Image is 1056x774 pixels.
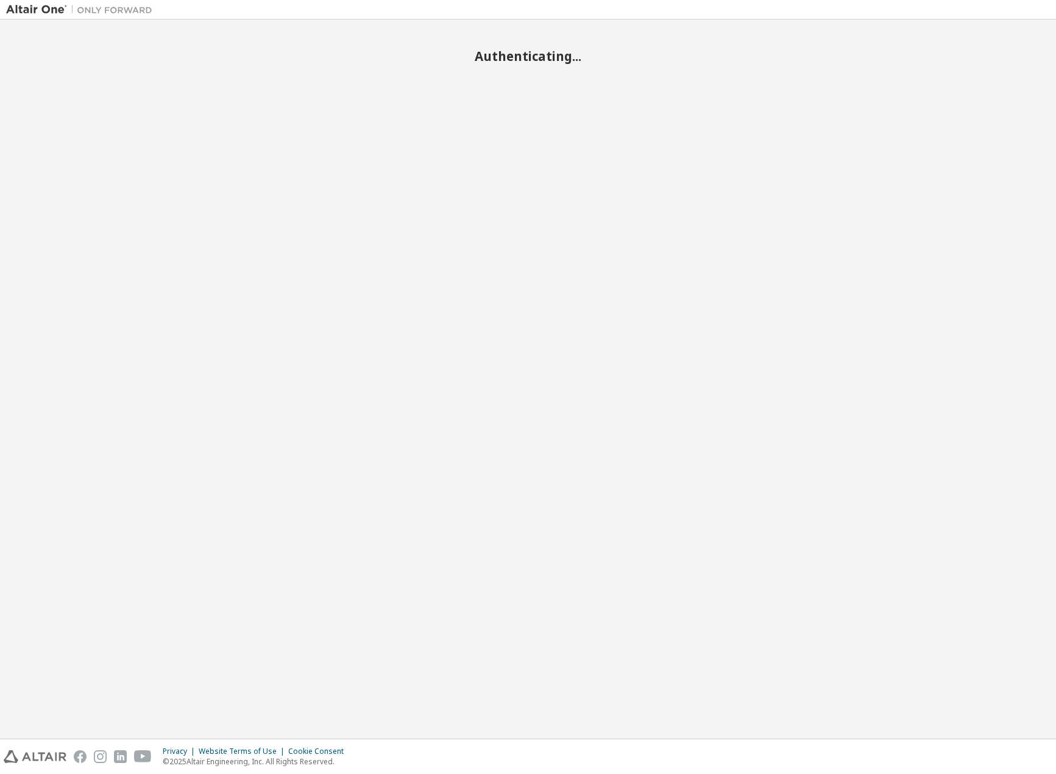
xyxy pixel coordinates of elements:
[74,750,87,763] img: facebook.svg
[114,750,127,763] img: linkedin.svg
[94,750,107,763] img: instagram.svg
[134,750,152,763] img: youtube.svg
[6,48,1050,64] h2: Authenticating...
[288,747,351,756] div: Cookie Consent
[4,750,66,763] img: altair_logo.svg
[163,756,351,767] p: © 2025 Altair Engineering, Inc. All Rights Reserved.
[6,4,158,16] img: Altair One
[199,747,288,756] div: Website Terms of Use
[163,747,199,756] div: Privacy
